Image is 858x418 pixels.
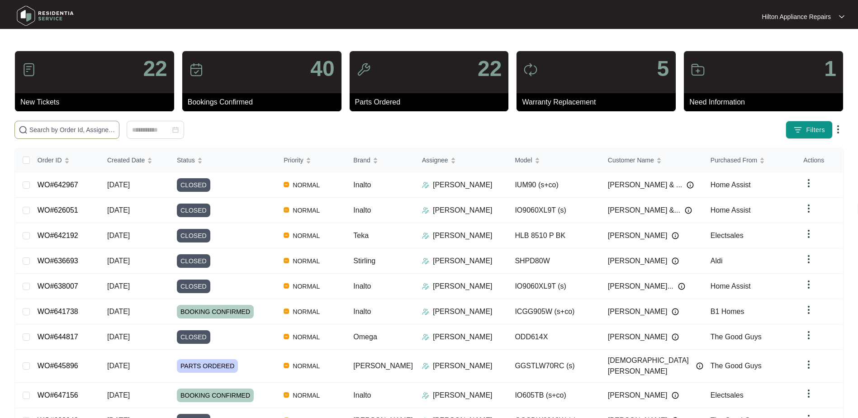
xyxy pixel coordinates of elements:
img: Info icon [696,362,703,370]
td: IO9060XL9T (s) [507,198,600,223]
th: Status [170,148,276,172]
p: 40 [310,58,334,80]
span: [DATE] [107,391,130,399]
th: Customer Name [601,148,703,172]
span: CLOSED [177,178,210,192]
span: Order ID [38,155,62,165]
a: WO#644817 [38,333,78,341]
span: Omega [353,333,377,341]
img: Vercel Logo [284,392,289,398]
img: icon [523,62,538,77]
span: NORMAL [289,306,323,317]
span: CLOSED [177,330,210,344]
img: dropdown arrow [833,124,844,135]
span: [PERSON_NAME] [608,230,668,241]
img: Info icon [672,308,679,315]
a: WO#647156 [38,391,78,399]
img: dropdown arrow [803,279,814,290]
a: WO#626051 [38,206,78,214]
img: Vercel Logo [284,233,289,238]
span: Teka [353,232,369,239]
span: Home Assist [711,282,751,290]
span: Customer Name [608,155,654,165]
th: Priority [276,148,346,172]
span: CLOSED [177,280,210,293]
span: Inalto [353,206,371,214]
span: [DATE] [107,232,130,239]
img: Info icon [672,392,679,399]
span: Home Assist [711,181,751,189]
span: Inalto [353,181,371,189]
span: [DATE] [107,206,130,214]
span: CLOSED [177,229,210,242]
span: [DATE] [107,333,130,341]
span: BOOKING CONFIRMED [177,389,254,402]
span: NORMAL [289,205,323,216]
td: ICGG905W (s+co) [507,299,600,324]
p: Parts Ordered [355,97,509,108]
span: NORMAL [289,180,323,190]
th: Model [507,148,600,172]
span: Electsales [711,232,744,239]
th: Brand [346,148,415,172]
span: [DATE] [107,257,130,265]
th: Assignee [415,148,507,172]
img: dropdown arrow [803,359,814,370]
td: SHPD80W [507,248,600,274]
img: Vercel Logo [284,182,289,187]
img: Vercel Logo [284,283,289,289]
span: [PERSON_NAME] & ... [608,180,682,190]
span: CLOSED [177,254,210,268]
img: icon [691,62,705,77]
img: Assigner Icon [422,181,429,189]
td: ODD614X [507,324,600,350]
img: filter icon [793,125,802,134]
span: [DATE] [107,308,130,315]
img: Info icon [685,207,692,214]
a: WO#641738 [38,308,78,315]
span: Model [515,155,532,165]
span: Aldi [711,257,723,265]
span: Inalto [353,308,371,315]
p: 22 [478,58,502,80]
span: PARTS ORDERED [177,359,238,373]
button: filter iconFilters [786,121,833,139]
p: [PERSON_NAME] [433,306,493,317]
img: dropdown arrow [803,254,814,265]
td: GGSTLW70RC (s) [507,350,600,383]
p: Hilton Appliance Repairs [762,12,831,21]
span: Electsales [711,391,744,399]
img: Vercel Logo [284,309,289,314]
span: Status [177,155,195,165]
img: Assigner Icon [422,333,429,341]
img: dropdown arrow [803,228,814,239]
td: IO9060XL9T (s) [507,274,600,299]
span: B1 Homes [711,308,744,315]
span: [PERSON_NAME] [608,332,668,342]
span: [PERSON_NAME]... [608,281,673,292]
span: Priority [284,155,303,165]
span: Filters [806,125,825,135]
span: [DATE] [107,362,130,370]
th: Order ID [30,148,100,172]
span: [PERSON_NAME] [608,256,668,266]
p: Warranty Replacement [522,97,676,108]
img: Info icon [672,333,679,341]
img: dropdown arrow [803,203,814,214]
span: [PERSON_NAME] [608,306,668,317]
a: WO#642967 [38,181,78,189]
span: NORMAL [289,390,323,401]
span: The Good Guys [711,333,762,341]
span: NORMAL [289,332,323,342]
span: [DATE] [107,181,130,189]
img: Info icon [678,283,685,290]
span: [DEMOGRAPHIC_DATA][PERSON_NAME] [608,355,692,377]
img: Vercel Logo [284,207,289,213]
span: Purchased From [711,155,757,165]
img: dropdown arrow [839,14,844,19]
p: [PERSON_NAME] [433,390,493,401]
p: 22 [143,58,167,80]
input: Search by Order Id, Assignee Name, Customer Name, Brand and Model [29,125,115,135]
img: Vercel Logo [284,363,289,368]
img: icon [22,62,36,77]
